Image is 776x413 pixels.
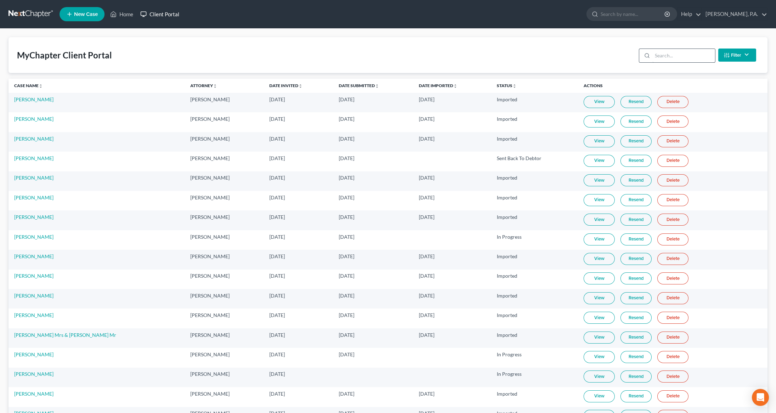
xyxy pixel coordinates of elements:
[269,312,285,318] span: [DATE]
[491,112,578,132] td: Imported
[269,155,285,161] span: [DATE]
[137,8,183,21] a: Client Portal
[14,273,54,279] a: [PERSON_NAME]
[491,387,578,407] td: Imported
[419,96,434,102] span: [DATE]
[419,391,434,397] span: [DATE]
[419,83,457,88] a: Date Importedunfold_more
[339,175,354,181] span: [DATE]
[657,155,688,167] a: Delete
[491,132,578,152] td: Imported
[657,351,688,363] a: Delete
[14,194,54,200] a: [PERSON_NAME]
[185,171,263,191] td: [PERSON_NAME]
[657,96,688,108] a: Delete
[419,194,434,200] span: [DATE]
[269,175,285,181] span: [DATE]
[339,312,354,318] span: [DATE]
[584,174,615,186] a: View
[14,214,54,220] a: [PERSON_NAME]
[620,233,652,245] a: Resend
[491,328,578,348] td: Imported
[657,233,688,245] a: Delete
[491,230,578,250] td: In Progress
[269,83,303,88] a: Date Invitedunfold_more
[620,194,652,206] a: Resend
[584,135,615,147] a: View
[620,332,652,344] a: Resend
[584,332,615,344] a: View
[39,84,43,88] i: unfold_more
[185,191,263,210] td: [PERSON_NAME]
[14,391,54,397] a: [PERSON_NAME]
[584,312,615,324] a: View
[419,273,434,279] span: [DATE]
[269,293,285,299] span: [DATE]
[584,253,615,265] a: View
[419,116,434,122] span: [DATE]
[339,136,354,142] span: [DATE]
[657,194,688,206] a: Delete
[657,272,688,284] a: Delete
[339,96,354,102] span: [DATE]
[14,234,54,240] a: [PERSON_NAME]
[419,332,434,338] span: [DATE]
[718,49,756,62] button: Filter
[584,351,615,363] a: View
[14,116,54,122] a: [PERSON_NAME]
[584,115,615,128] a: View
[339,214,354,220] span: [DATE]
[657,174,688,186] a: Delete
[190,83,217,88] a: Attorneyunfold_more
[269,136,285,142] span: [DATE]
[14,83,43,88] a: Case Nameunfold_more
[269,332,285,338] span: [DATE]
[14,96,54,102] a: [PERSON_NAME]
[269,96,285,102] span: [DATE]
[702,8,767,21] a: [PERSON_NAME], P.A.
[419,312,434,318] span: [DATE]
[578,79,767,93] th: Actions
[14,371,54,377] a: [PERSON_NAME]
[107,8,137,21] a: Home
[620,312,652,324] a: Resend
[14,293,54,299] a: [PERSON_NAME]
[752,389,769,406] div: Open Intercom Messenger
[339,155,354,161] span: [DATE]
[453,84,457,88] i: unfold_more
[657,312,688,324] a: Delete
[185,250,263,269] td: [PERSON_NAME]
[339,351,354,357] span: [DATE]
[213,84,217,88] i: unfold_more
[269,273,285,279] span: [DATE]
[620,155,652,167] a: Resend
[491,348,578,367] td: In Progress
[491,289,578,309] td: Imported
[652,49,715,62] input: Search...
[657,214,688,226] a: Delete
[584,214,615,226] a: View
[657,332,688,344] a: Delete
[269,116,285,122] span: [DATE]
[14,155,54,161] a: [PERSON_NAME]
[185,210,263,230] td: [PERSON_NAME]
[339,83,379,88] a: Date Submittedunfold_more
[185,289,263,309] td: [PERSON_NAME]
[419,214,434,220] span: [DATE]
[185,348,263,367] td: [PERSON_NAME]
[339,391,354,397] span: [DATE]
[620,390,652,402] a: Resend
[74,12,98,17] span: New Case
[269,214,285,220] span: [DATE]
[584,292,615,304] a: View
[419,175,434,181] span: [DATE]
[620,135,652,147] a: Resend
[185,93,263,112] td: [PERSON_NAME]
[491,152,578,171] td: Sent Back To Debtor
[14,351,54,357] a: [PERSON_NAME]
[584,370,615,383] a: View
[584,272,615,284] a: View
[491,368,578,387] td: In Progress
[419,293,434,299] span: [DATE]
[584,390,615,402] a: View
